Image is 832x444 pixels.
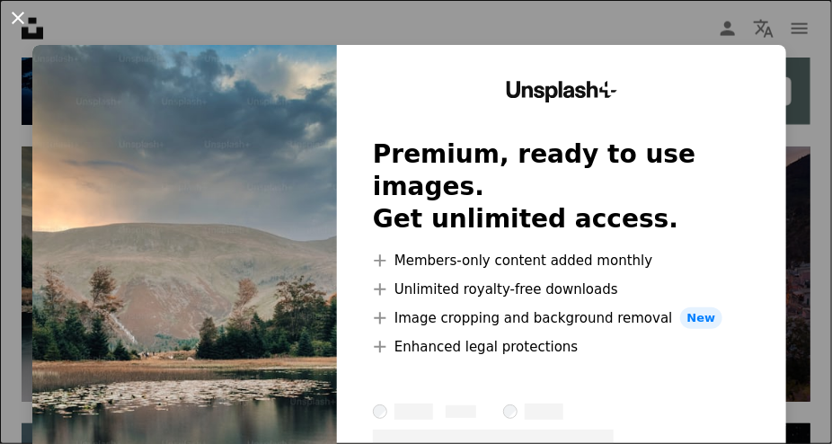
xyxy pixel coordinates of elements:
h2: Premium, ready to use images. Get unlimited access. [373,138,750,235]
input: – ––––– –––– [373,404,387,419]
li: Enhanced legal protections [373,336,750,358]
span: – –––– [394,404,433,420]
li: Image cropping and background removal [373,307,750,329]
li: Members-only content added monthly [373,250,750,271]
span: New [680,307,723,329]
li: Unlimited royalty-free downloads [373,279,750,300]
input: – –––– [503,404,518,419]
span: – –––– [446,405,476,418]
span: – –––– [525,404,563,420]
